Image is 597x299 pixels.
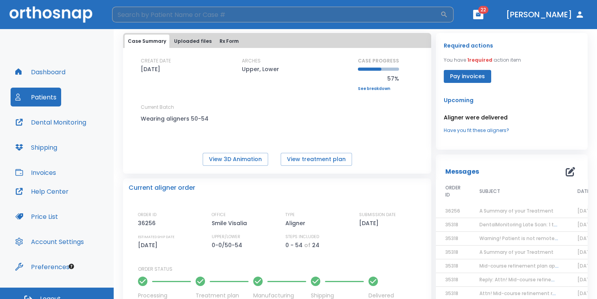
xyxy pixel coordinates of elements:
span: Mid-course refinement plan approved! [479,262,573,269]
button: View 3D Animation [203,153,268,166]
span: 36256 [445,207,460,214]
span: [DATE] [577,249,594,255]
button: Preferences [11,257,74,276]
button: Account Settings [11,232,89,251]
p: UPPER/LOWER [212,233,240,240]
span: 35318 [445,262,458,269]
span: A Summary of your Treatment [479,207,553,214]
span: Reply: Attn! Mid-course refinement required [479,276,586,283]
p: 36256 [138,218,158,228]
span: A Summary of your Treatment [479,249,553,255]
button: View treatment plan [281,153,352,166]
p: 0 - 54 [285,240,303,250]
button: [PERSON_NAME] [503,7,588,22]
button: Patients [11,88,61,106]
p: STEPS INCLUDED [285,233,319,240]
span: Attn! Mid-course refinement required [479,290,571,297]
span: [DATE] [577,221,594,228]
input: Search by Patient Name or Case # [112,7,440,22]
div: Tooltip anchor [68,263,75,270]
p: Required actions [444,41,493,50]
p: of [304,240,310,250]
p: CASE PROGRESS [358,57,399,64]
p: Current aligner order [129,183,195,193]
p: TYPE [285,211,295,218]
p: SUBMISSION DATE [359,211,396,218]
span: DATE [577,188,590,195]
p: Upcoming [444,95,580,105]
p: Aligner [285,218,308,228]
button: Price List [11,207,63,226]
span: [DATE] [577,207,594,214]
p: 57% [358,74,399,83]
p: [DATE] [138,240,160,250]
p: Messages [445,167,479,176]
span: 35318 [445,221,458,228]
img: Orthosnap [9,6,93,22]
p: Upper, Lower [242,64,279,74]
span: 1 required [467,57,492,63]
a: See breakdown [358,86,399,91]
p: ORDER ID [138,211,156,218]
span: [DATE] [577,235,594,242]
span: 22 [478,6,488,14]
p: Aligner were delivered [444,113,580,122]
p: ORDER STATUS [138,266,426,273]
span: [DATE] [577,262,594,269]
p: CREATE DATE [141,57,171,64]
span: SUBJECT [479,188,500,195]
button: Shipping [11,138,62,157]
p: OFFICE [212,211,226,218]
button: Dashboard [11,62,70,81]
p: You have action item [444,57,521,64]
p: Current Batch [141,104,211,111]
span: [DATE] [577,276,594,283]
p: [DATE] [141,64,160,74]
button: Uploaded files [171,35,215,48]
button: Help Center [11,182,73,201]
div: tabs [125,35,430,48]
button: Invoices [11,163,61,182]
button: Pay invoices [444,70,491,83]
button: Case Summary [125,35,169,48]
span: ORDER ID [445,184,461,198]
p: 24 [312,240,319,250]
span: 35318 [445,249,458,255]
button: Rx Form [216,35,242,48]
span: 35318 [445,276,458,283]
p: ESTIMATED SHIP DATE [138,233,174,240]
p: [DATE] [359,218,381,228]
span: 35318 [445,235,458,242]
p: Smile Visalia [212,218,250,228]
p: Wearing aligners 50-54 [141,114,211,123]
span: Warning! Patient is not remotely monitored [479,235,586,242]
a: Have you fit these aligners? [444,127,580,134]
p: 0-0/50-54 [212,240,245,250]
span: [DATE] [577,290,594,297]
span: 35318 [445,290,458,297]
p: ARCHES [242,57,261,64]
button: Dental Monitoring [11,113,91,132]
